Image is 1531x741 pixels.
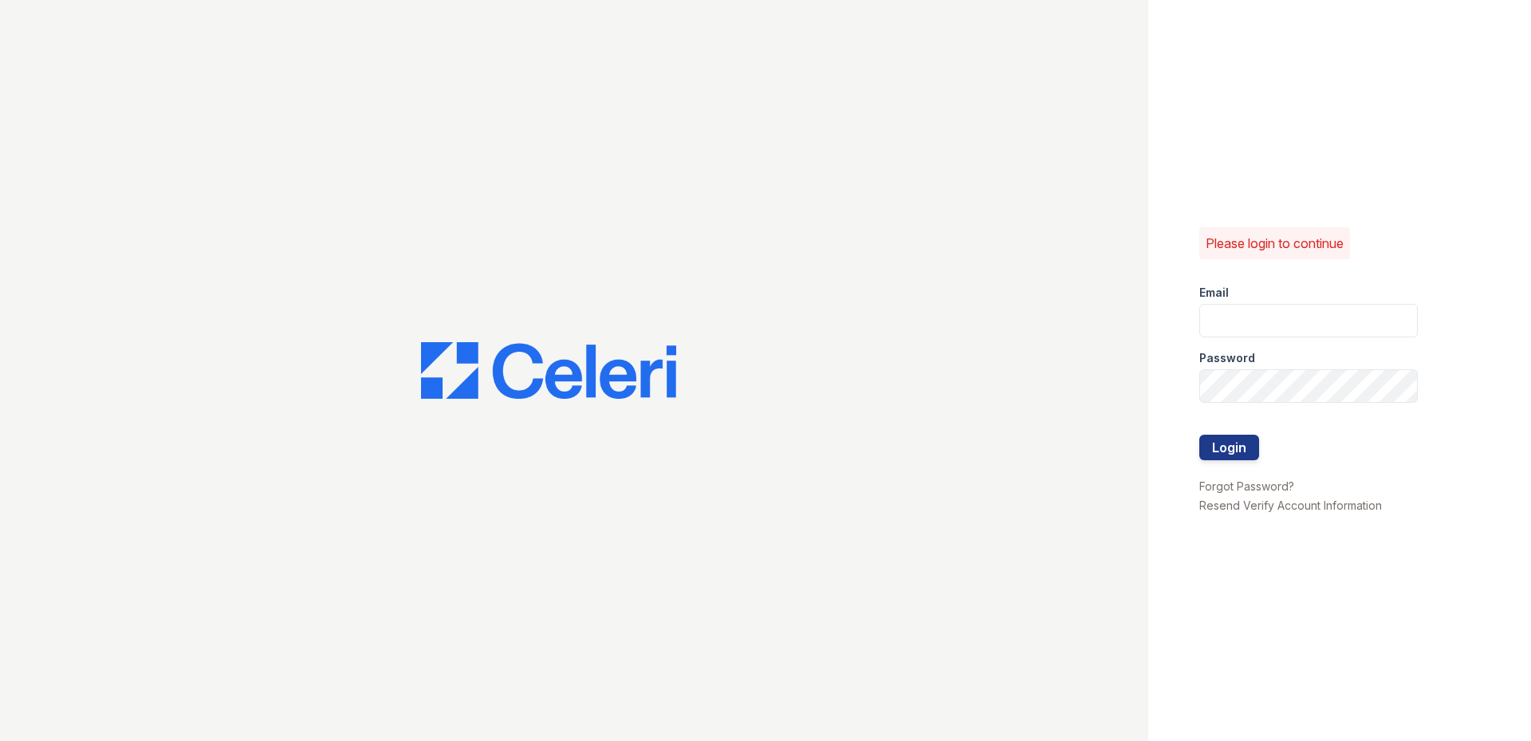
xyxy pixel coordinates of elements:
a: Forgot Password? [1199,479,1294,493]
label: Email [1199,285,1229,301]
p: Please login to continue [1206,234,1344,253]
img: CE_Logo_Blue-a8612792a0a2168367f1c8372b55b34899dd931a85d93a1a3d3e32e68fde9ad4.png [421,342,676,400]
label: Password [1199,350,1255,366]
a: Resend Verify Account Information [1199,499,1382,512]
button: Login [1199,435,1259,460]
